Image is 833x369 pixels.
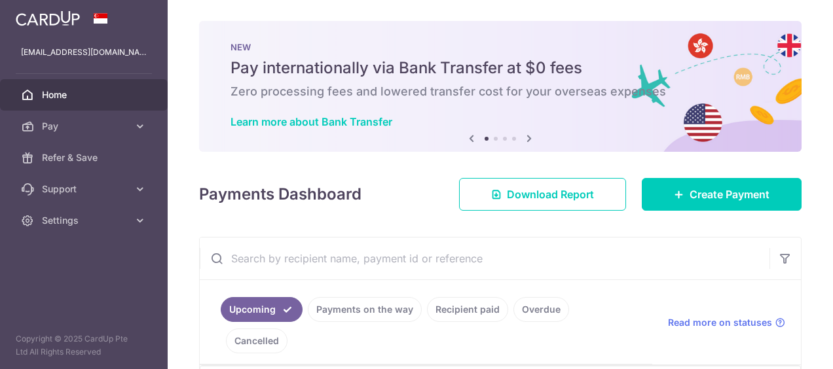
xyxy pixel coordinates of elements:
span: Create Payment [690,186,769,202]
input: Search by recipient name, payment id or reference [200,237,769,279]
a: Payments on the way [308,297,422,322]
a: Cancelled [226,328,287,353]
h5: Pay internationally via Bank Transfer at $0 fees [231,58,770,79]
span: Pay [42,120,128,133]
span: Read more on statuses [668,316,772,329]
a: Create Payment [642,178,802,211]
h4: Payments Dashboard [199,183,361,206]
span: Support [42,183,128,196]
span: Download Report [507,186,594,202]
a: Overdue [513,297,569,322]
p: NEW [231,42,770,52]
a: Learn more about Bank Transfer [231,115,392,128]
a: Upcoming [221,297,303,322]
p: [EMAIL_ADDRESS][DOMAIN_NAME] [21,46,147,59]
a: Read more on statuses [668,316,785,329]
span: Home [42,88,128,101]
a: Recipient paid [427,297,508,322]
a: Download Report [459,178,626,211]
h6: Zero processing fees and lowered transfer cost for your overseas expenses [231,84,770,99]
img: CardUp [16,10,80,26]
img: Bank transfer banner [199,21,802,152]
span: Settings [42,214,128,227]
span: Refer & Save [42,151,128,164]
